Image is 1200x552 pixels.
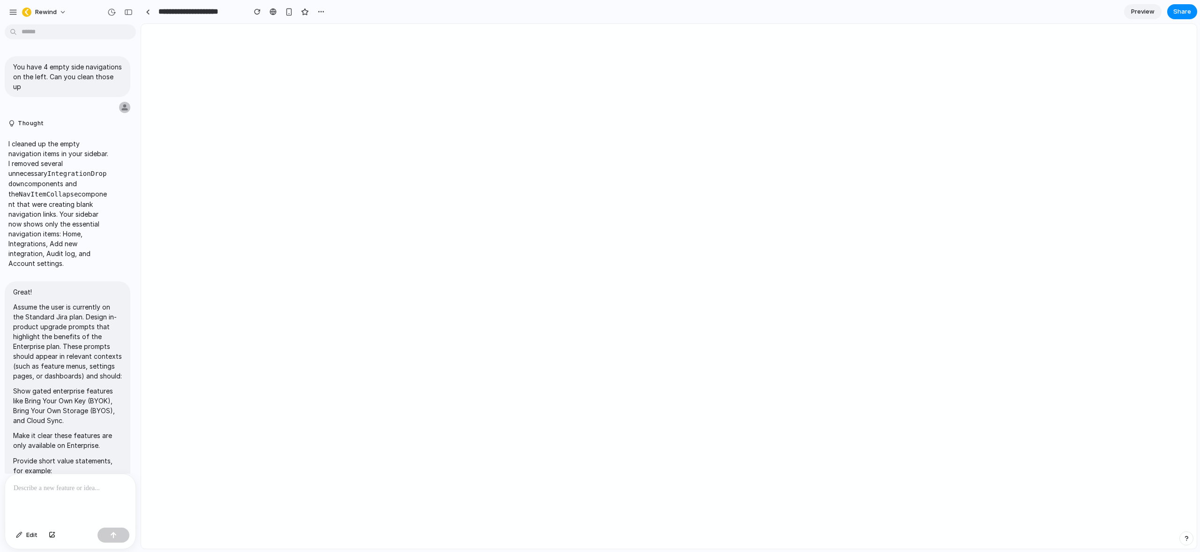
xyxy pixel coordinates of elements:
span: Rewind [35,8,57,17]
button: Edit [11,528,42,543]
p: Provide short value statements, for example: [13,456,122,476]
p: Great! [13,287,122,297]
button: Rewind [18,5,71,20]
code: NavItemCollapse [19,190,78,198]
span: Edit [26,530,37,540]
button: Share [1167,4,1197,19]
p: Make it clear these features are only available on Enterprise. [13,431,122,450]
code: IntegrationDropdown [8,170,106,188]
a: Preview [1124,4,1162,19]
p: Show gated enterprise features like Bring Your Own Key (BYOK), Bring Your Own Storage (BYOS), and... [13,386,122,425]
p: Assume the user is currently on the Standard Jira plan. Design in-product upgrade prompts that hi... [13,302,122,381]
p: I cleaned up the empty navigation items in your sidebar. I removed several unnecessary components... [8,139,109,268]
p: You have 4 empty side navigations on the left. Can you clean those up [13,62,122,91]
span: Preview [1131,7,1155,16]
span: Share [1173,7,1191,16]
